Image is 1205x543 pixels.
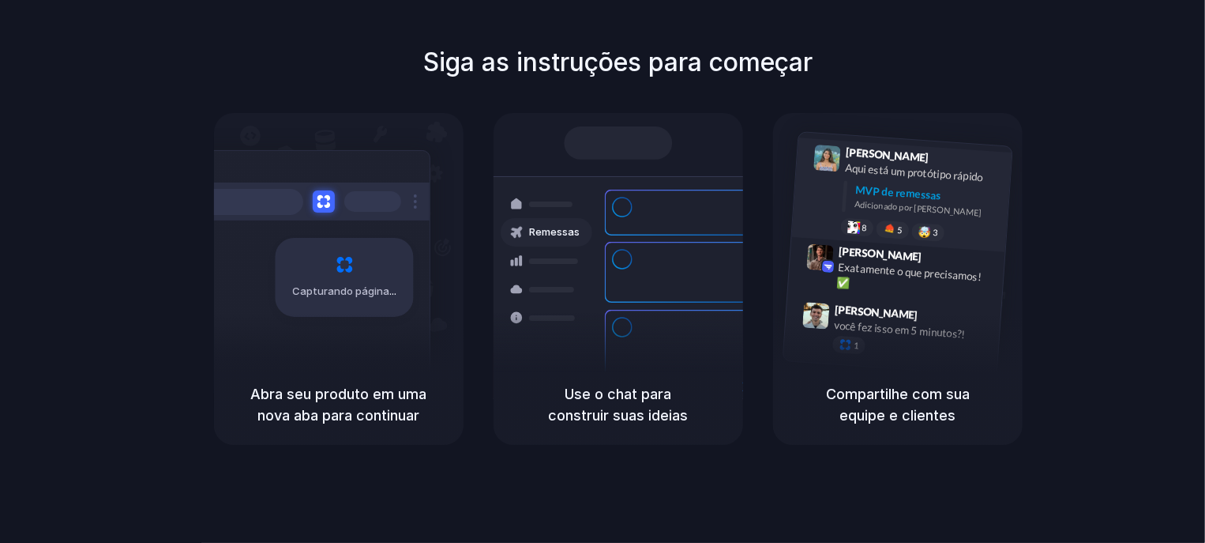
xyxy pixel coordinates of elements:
[293,285,390,297] font: Capturando página
[855,183,942,202] font: MVP de remessas
[927,253,947,265] font: 9h42
[834,319,966,341] font: você fez isso em 5 minutos?!
[862,222,867,233] font: 8
[933,227,938,238] font: 3
[835,303,918,321] font: [PERSON_NAME]
[854,340,859,351] font: 1
[846,145,929,164] font: [PERSON_NAME]
[836,260,982,289] font: Exatamente o que precisamos! ✅
[424,47,813,77] font: Siga as instruções para começar
[529,225,580,238] font: Remessas
[826,386,970,424] font: Compartilhe com sua equipe e clientes
[251,386,427,424] font: Abra seu produto em uma nova aba para continuar
[918,225,932,239] font: 🤯
[549,386,689,424] font: Use o chat para construir suas ideias
[897,224,903,236] font: 5
[934,154,954,166] font: 9h41
[923,311,943,323] font: 9h47
[845,161,984,183] font: Aqui está um protótipo rápido
[839,245,922,263] font: [PERSON_NAME]
[854,198,982,218] font: Adicionado por [PERSON_NAME]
